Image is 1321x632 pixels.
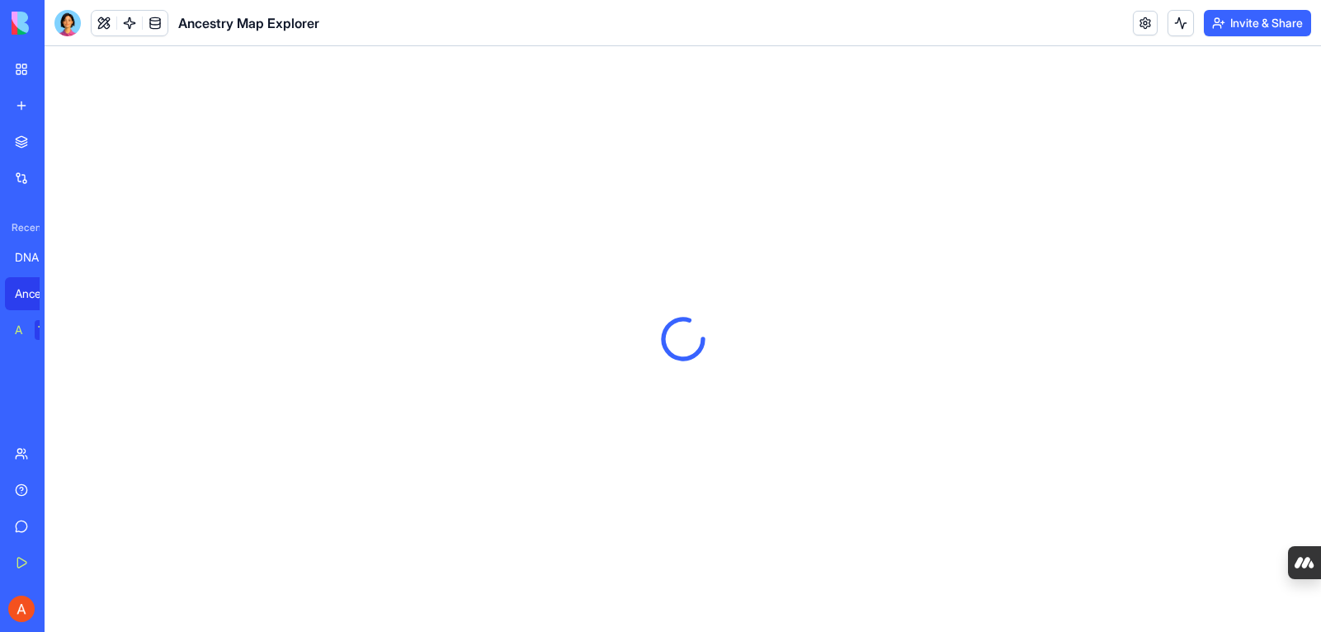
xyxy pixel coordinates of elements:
button: Invite & Share [1204,10,1311,36]
img: logo [12,12,114,35]
img: ACg8ocITBX1reyd7AzlARPHZPFnwbzBqMD2ogS2eydDauYtn0nj2iw=s96-c [8,596,35,622]
div: AI Logo Generator [15,322,23,338]
span: Ancestry Map Explorer [178,13,319,33]
span: Recent [5,221,40,234]
div: Ancestry Map Explorer [15,285,61,302]
a: DNA Match Visualizer [5,241,71,274]
div: TRY [35,320,61,340]
a: Ancestry Map Explorer [5,277,71,310]
div: DNA Match Visualizer [15,249,61,266]
a: AI Logo GeneratorTRY [5,314,71,347]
